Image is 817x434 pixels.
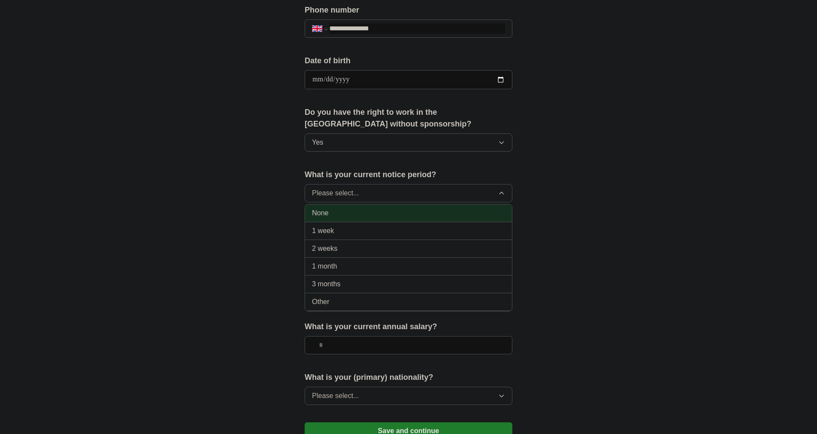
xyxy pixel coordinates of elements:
[305,107,512,130] label: Do you have the right to work in the [GEOGRAPHIC_DATA] without sponsorship?
[305,4,512,16] label: Phone number
[305,133,512,152] button: Yes
[305,387,512,405] button: Please select...
[305,321,512,333] label: What is your current annual salary?
[312,188,359,198] span: Please select...
[312,226,334,236] span: 1 week
[305,372,512,383] label: What is your (primary) nationality?
[305,184,512,202] button: Please select...
[312,208,328,218] span: None
[305,55,512,67] label: Date of birth
[305,169,512,181] label: What is your current notice period?
[312,279,341,289] span: 3 months
[312,391,359,401] span: Please select...
[312,297,329,307] span: Other
[312,261,337,272] span: 1 month
[312,243,338,254] span: 2 weeks
[312,137,323,148] span: Yes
